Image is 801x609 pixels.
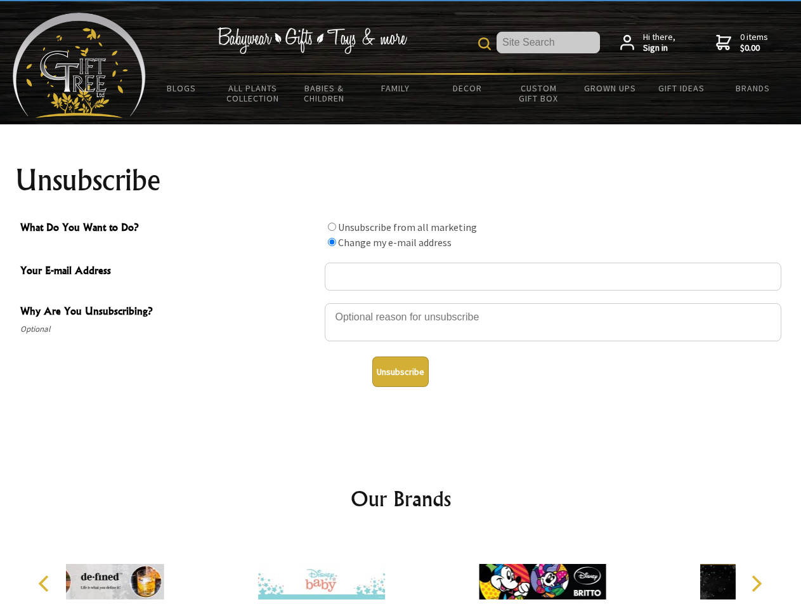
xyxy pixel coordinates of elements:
[20,322,318,337] span: Optional
[620,32,675,54] a: Hi there,Sign in
[503,75,575,112] a: Custom Gift Box
[325,303,781,341] textarea: Why Are You Unsubscribing?
[25,483,776,514] h2: Our Brands
[478,37,491,50] img: product search
[13,13,146,118] img: Babyware - Gifts - Toys and more...
[497,32,600,53] input: Site Search
[328,238,336,246] input: What Do You Want to Do?
[646,75,717,101] a: Gift Ideas
[328,223,336,231] input: What Do You Want to Do?
[146,75,218,101] a: BLOGS
[338,221,477,233] label: Unsubscribe from all marketing
[740,43,768,54] strong: $0.00
[289,75,360,112] a: Babies & Children
[717,75,789,101] a: Brands
[740,31,768,54] span: 0 items
[360,75,432,101] a: Family
[431,75,503,101] a: Decor
[20,303,318,322] span: Why Are You Unsubscribing?
[20,263,318,281] span: Your E-mail Address
[338,236,452,249] label: Change my e-mail address
[643,32,675,54] span: Hi there,
[372,357,429,387] button: Unsubscribe
[218,75,289,112] a: All Plants Collection
[217,27,407,54] img: Babywear - Gifts - Toys & more
[325,263,781,291] input: Your E-mail Address
[574,75,646,101] a: Grown Ups
[643,43,675,54] strong: Sign in
[716,32,768,54] a: 0 items$0.00
[20,219,318,238] span: What Do You Want to Do?
[15,165,786,195] h1: Unsubscribe
[742,570,770,598] button: Next
[32,570,60,598] button: Previous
